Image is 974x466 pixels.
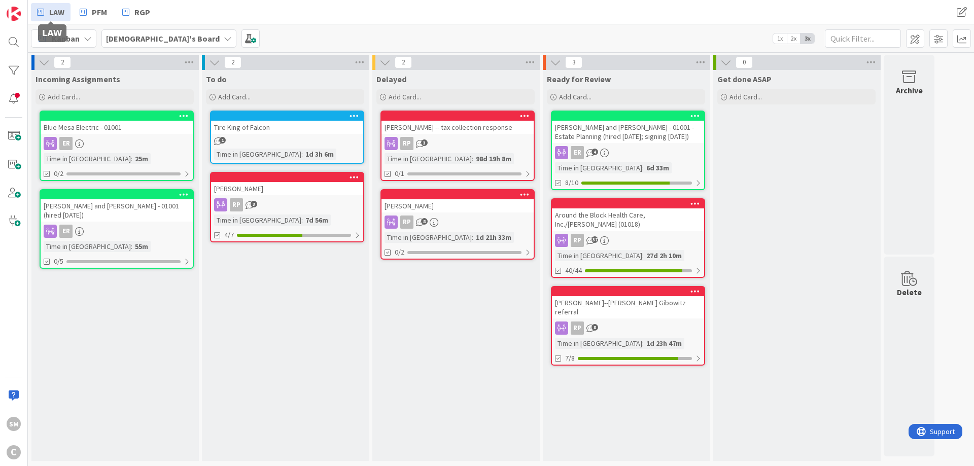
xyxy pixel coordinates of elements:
[729,92,762,101] span: Add Card...
[132,241,151,252] div: 55m
[592,149,598,155] span: 4
[134,6,150,18] span: RGP
[592,324,598,331] span: 8
[41,121,193,134] div: Blue Mesa Electric - 01001
[644,250,684,261] div: 27d 2h 10m
[48,92,80,101] span: Add Card...
[211,121,363,134] div: Tire King of Falcon
[395,247,404,258] span: 0/2
[421,218,428,225] span: 8
[547,74,611,84] span: Ready for Review
[565,56,582,68] span: 3
[642,338,644,349] span: :
[381,121,534,134] div: [PERSON_NAME] -- tax collection response
[116,3,156,21] a: RGP
[571,234,584,247] div: RP
[472,153,473,164] span: :
[59,225,73,238] div: ER
[555,162,642,173] div: Time in [GEOGRAPHIC_DATA]
[106,33,220,44] b: [DEMOGRAPHIC_DATA]'s Board
[385,232,472,243] div: Time in [GEOGRAPHIC_DATA]
[214,149,301,160] div: Time in [GEOGRAPHIC_DATA]
[7,417,21,431] div: SM
[565,353,575,364] span: 7/8
[301,214,303,226] span: :
[230,198,243,211] div: RP
[552,208,704,231] div: Around the Block Health Care, Inc./[PERSON_NAME] (01018)
[400,216,413,229] div: RP
[472,232,473,243] span: :
[59,137,73,150] div: ER
[571,321,584,335] div: RP
[552,146,704,159] div: ER
[592,236,598,243] span: 37
[787,33,801,44] span: 2x
[552,199,704,231] div: Around the Block Health Care, Inc./[PERSON_NAME] (01018)
[54,256,63,267] span: 0/5
[552,296,704,318] div: [PERSON_NAME]--[PERSON_NAME] Gibowitz referral
[381,112,534,134] div: [PERSON_NAME] -- tax collection response
[131,153,132,164] span: :
[389,92,421,101] span: Add Card...
[376,74,406,84] span: Delayed
[41,225,193,238] div: ER
[473,153,514,164] div: 98d 19h 8m
[7,7,21,21] img: Visit kanbanzone.com
[552,321,704,335] div: RP
[644,338,684,349] div: 1d 23h 47m
[825,29,901,48] input: Quick Filter...
[251,201,257,207] span: 3
[473,232,514,243] div: 1d 21h 33m
[644,162,672,173] div: 6d 33m
[21,2,46,14] span: Support
[211,198,363,211] div: RP
[41,137,193,150] div: ER
[301,149,303,160] span: :
[552,234,704,247] div: RP
[54,56,71,68] span: 2
[49,6,64,18] span: LAW
[897,286,922,298] div: Delete
[381,190,534,212] div: [PERSON_NAME]
[206,74,227,84] span: To do
[773,33,787,44] span: 1x
[736,56,753,68] span: 0
[421,139,428,146] span: 3
[896,84,923,96] div: Archive
[44,153,131,164] div: Time in [GEOGRAPHIC_DATA]
[131,241,132,252] span: :
[555,250,642,261] div: Time in [GEOGRAPHIC_DATA]
[36,74,120,84] span: Incoming Assignments
[571,146,584,159] div: ER
[211,173,363,195] div: [PERSON_NAME]
[74,3,113,21] a: PFM
[219,137,226,144] span: 1
[92,6,107,18] span: PFM
[555,338,642,349] div: Time in [GEOGRAPHIC_DATA]
[717,74,772,84] span: Get done ASAP
[211,112,363,134] div: Tire King of Falcon
[42,28,62,38] h5: LAW
[41,190,193,222] div: [PERSON_NAME] and [PERSON_NAME] - 01001 (hired [DATE])
[552,287,704,318] div: [PERSON_NAME]--[PERSON_NAME] Gibowitz referral
[552,112,704,143] div: [PERSON_NAME] and [PERSON_NAME] - 01001 - Estate Planning (hired [DATE]; signing [DATE])
[565,177,578,188] span: 8/10
[7,445,21,459] div: C
[31,3,71,21] a: LAW
[44,241,131,252] div: Time in [GEOGRAPHIC_DATA]
[54,168,63,179] span: 0/2
[41,112,193,134] div: Blue Mesa Electric - 01001
[385,153,472,164] div: Time in [GEOGRAPHIC_DATA]
[400,137,413,150] div: RP
[642,162,644,173] span: :
[381,137,534,150] div: RP
[395,168,404,179] span: 0/1
[214,214,301,226] div: Time in [GEOGRAPHIC_DATA]
[381,216,534,229] div: RP
[552,121,704,143] div: [PERSON_NAME] and [PERSON_NAME] - 01001 - Estate Planning (hired [DATE]; signing [DATE])
[218,92,251,101] span: Add Card...
[565,265,582,276] span: 40/44
[211,182,363,195] div: [PERSON_NAME]
[303,149,336,160] div: 1d 3h 6m
[224,230,234,240] span: 4/7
